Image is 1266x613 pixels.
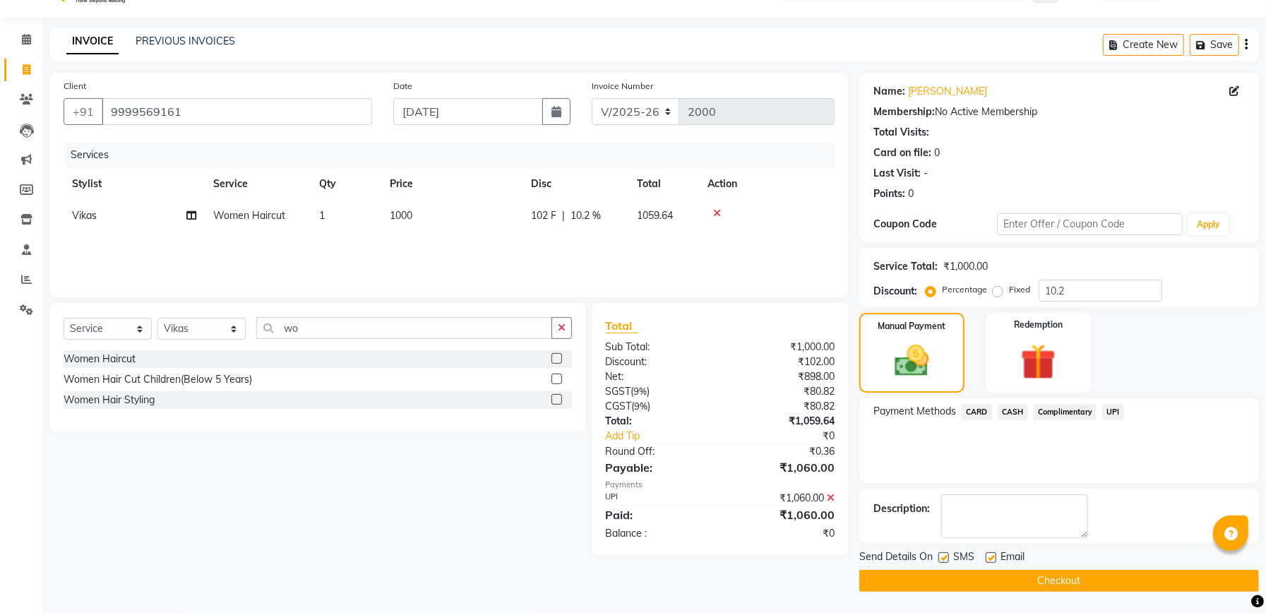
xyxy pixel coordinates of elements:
[943,259,988,274] div: ₹1,000.00
[873,186,905,201] div: Points:
[720,369,845,384] div: ₹898.00
[64,168,205,200] th: Stylist
[720,340,845,355] div: ₹1,000.00
[884,341,940,381] img: _cash.svg
[595,384,720,399] div: ( )
[64,352,136,367] div: Women Haircut
[1014,319,1063,331] label: Redemption
[72,209,97,222] span: Vikas
[720,399,845,414] div: ₹80.82
[699,168,835,200] th: Action
[595,459,720,476] div: Payable:
[606,479,835,491] div: Payments
[873,404,956,419] span: Payment Methods
[319,209,325,222] span: 1
[924,166,928,181] div: -
[1010,340,1068,384] img: _gift.svg
[64,393,155,407] div: Women Hair Styling
[859,549,933,567] span: Send Details On
[741,429,845,444] div: ₹0
[720,444,845,459] div: ₹0.36
[595,399,720,414] div: ( )
[606,319,638,333] span: Total
[562,208,565,223] span: |
[64,372,252,387] div: Women Hair Cut Children(Below 5 Years)
[531,208,556,223] span: 102 F
[595,526,720,541] div: Balance :
[859,570,1259,592] button: Checkout
[1102,404,1124,420] span: UPI
[878,320,945,333] label: Manual Payment
[64,80,86,93] label: Client
[571,208,601,223] span: 10.2 %
[595,444,720,459] div: Round Off:
[592,80,653,93] label: Invoice Number
[637,209,673,222] span: 1059.64
[393,80,412,93] label: Date
[595,414,720,429] div: Total:
[628,168,699,200] th: Total
[311,168,381,200] th: Qty
[720,459,845,476] div: ₹1,060.00
[595,506,720,523] div: Paid:
[873,125,929,140] div: Total Visits:
[1190,34,1239,56] button: Save
[595,491,720,506] div: UPI
[606,385,631,398] span: SGST
[381,168,522,200] th: Price
[962,404,992,420] span: CARD
[634,386,647,397] span: 9%
[66,29,119,54] a: INVOICE
[390,209,412,222] span: 1000
[720,414,845,429] div: ₹1,059.64
[873,501,930,516] div: Description:
[1001,549,1025,567] span: Email
[873,105,935,119] div: Membership:
[997,213,1183,235] input: Enter Offer / Coupon Code
[908,186,914,201] div: 0
[873,84,905,99] div: Name:
[595,340,720,355] div: Sub Total:
[213,209,285,222] span: Women Haircut
[873,284,917,299] div: Discount:
[595,429,741,444] a: Add Tip
[595,355,720,369] div: Discount:
[934,145,940,160] div: 0
[522,168,628,200] th: Disc
[953,549,974,567] span: SMS
[1188,214,1229,235] button: Apply
[64,98,103,125] button: +91
[942,283,987,296] label: Percentage
[720,355,845,369] div: ₹102.00
[908,84,987,99] a: [PERSON_NAME]
[205,168,311,200] th: Service
[720,526,845,541] div: ₹0
[720,384,845,399] div: ₹80.82
[998,404,1028,420] span: CASH
[873,105,1245,119] div: No Active Membership
[65,142,845,168] div: Services
[873,166,921,181] div: Last Visit:
[1009,283,1030,296] label: Fixed
[595,369,720,384] div: Net:
[102,98,372,125] input: Search by Name/Mobile/Email/Code
[256,317,552,339] input: Search or Scan
[1103,34,1184,56] button: Create New
[635,400,648,412] span: 9%
[720,506,845,523] div: ₹1,060.00
[720,491,845,506] div: ₹1,060.00
[136,35,235,47] a: PREVIOUS INVOICES
[873,259,938,274] div: Service Total:
[873,145,931,160] div: Card on file:
[606,400,632,412] span: CGST
[873,217,997,232] div: Coupon Code
[1034,404,1097,420] span: Complimentary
